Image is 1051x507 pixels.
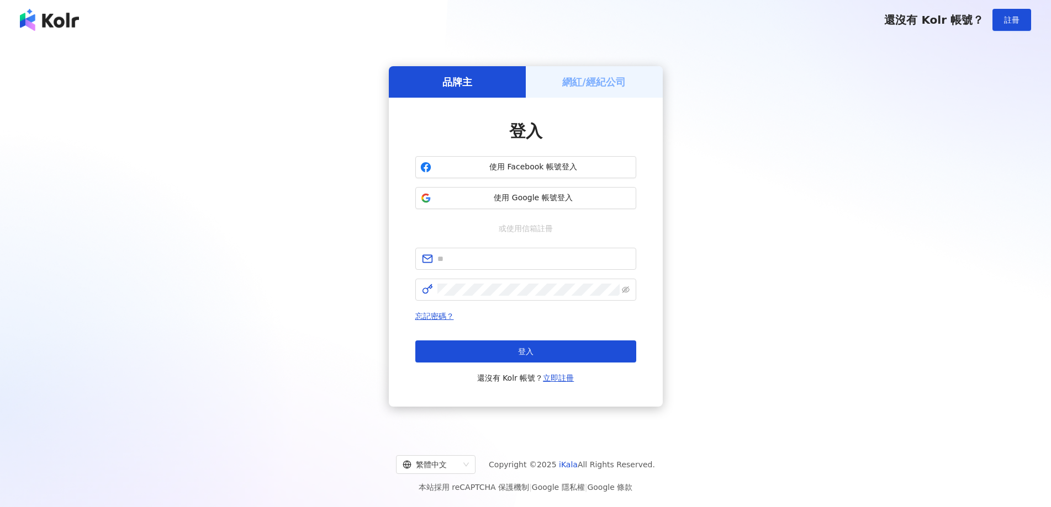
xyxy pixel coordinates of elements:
[562,75,626,89] h5: 網紅/經紀公司
[1004,15,1020,24] span: 註冊
[436,193,631,204] span: 使用 Google 帳號登入
[884,13,984,26] span: 還沒有 Kolr 帳號？
[518,347,534,356] span: 登入
[587,483,632,492] a: Google 條款
[532,483,585,492] a: Google 隱私權
[491,222,561,234] span: 或使用信箱註冊
[442,75,472,89] h5: 品牌主
[419,481,632,494] span: 本站採用 reCAPTCHA 保護機制
[415,187,636,209] button: 使用 Google 帳號登入
[20,9,79,31] img: logo
[403,456,459,473] div: 繁體中文
[622,286,630,293] span: eye-invisible
[477,371,574,385] span: 還沒有 Kolr 帳號？
[992,9,1031,31] button: 註冊
[415,340,636,362] button: 登入
[415,312,454,321] a: 忘記密碼？
[489,458,655,471] span: Copyright © 2025 All Rights Reserved.
[559,460,578,469] a: iKala
[543,373,574,382] a: 立即註冊
[509,121,542,141] span: 登入
[585,483,588,492] span: |
[436,162,631,173] span: 使用 Facebook 帳號登入
[529,483,532,492] span: |
[415,156,636,178] button: 使用 Facebook 帳號登入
